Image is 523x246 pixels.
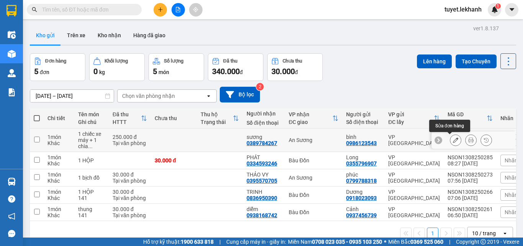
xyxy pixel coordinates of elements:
[429,120,470,132] div: Sửa đơn hàng
[47,189,70,195] div: 1 món
[295,69,298,75] span: đ
[444,108,497,129] th: Toggle SortBy
[212,67,240,76] span: 340.000
[47,206,70,212] div: 1 món
[47,160,70,167] div: Khác
[78,189,105,195] div: 1 HỘP
[7,7,84,25] div: VP [GEOGRAPHIC_DATA]
[88,143,93,149] span: ...
[448,119,487,125] div: Ngày ĐH
[7,34,84,45] div: 0986123543
[271,67,295,76] span: 30.000
[491,6,498,13] img: icon-new-feature
[7,7,18,15] span: Gửi:
[61,26,92,45] button: Trên xe
[346,140,377,146] div: 0986123543
[438,5,488,14] span: tuyet.lekhanh
[288,238,382,246] span: Miền Nam
[247,189,281,195] div: TRINH
[388,119,434,125] div: ĐC lấy
[346,172,381,178] div: phúc
[388,111,434,117] div: VP gửi
[247,160,277,167] div: 0334593246
[346,134,381,140] div: bình
[47,178,70,184] div: Khác
[247,212,277,218] div: 0938168742
[289,137,338,143] div: An Sương
[30,90,114,102] input: Select a date range.
[247,206,281,212] div: diễm
[78,175,105,181] div: 1 bịch đồ
[175,7,181,12] span: file-add
[505,192,518,198] span: Nhãn
[495,3,501,9] sup: 1
[40,69,49,75] span: đơn
[47,172,70,178] div: 1 món
[289,175,338,181] div: An Sương
[154,3,167,17] button: plus
[6,50,18,58] span: CR :
[502,230,508,236] svg: open
[90,16,151,25] div: sương
[448,160,493,167] div: 08:27 [DATE]
[448,189,493,195] div: NSON1308250266
[289,209,338,215] div: Bàu Đồn
[99,69,105,75] span: kg
[181,239,214,245] strong: 1900 633 818
[312,239,382,245] strong: 0708 023 035 - 0935 103 250
[90,7,108,15] span: Nhận:
[247,134,281,140] div: sương
[285,108,342,129] th: Toggle SortBy
[384,108,444,129] th: Toggle SortBy
[247,195,277,201] div: 0836950390
[8,31,16,39] img: warehouse-icon
[113,189,147,195] div: 30.000 đ
[30,53,85,81] button: Đơn hàng5đơn
[149,53,204,81] button: Số lượng5món
[208,53,263,81] button: Đã thu340.000đ
[505,175,518,181] span: Nhãn
[47,134,70,140] div: 1 món
[388,189,440,201] div: VP [GEOGRAPHIC_DATA]
[93,67,98,76] span: 0
[346,212,377,218] div: 0937456739
[92,26,127,45] button: Kho nhận
[143,238,214,246] span: Hỗ trợ kỹ thuật:
[155,157,193,163] div: 30.000 đ
[346,154,381,160] div: Long
[346,111,381,117] div: Người gửi
[113,140,147,146] div: Tại văn phòng
[8,88,16,96] img: solution-icon
[219,238,221,246] span: |
[226,238,286,246] span: Cung cấp máy in - giấy in:
[410,239,443,245] strong: 0369 525 060
[448,178,493,184] div: 07:56 [DATE]
[505,3,518,17] button: caret-down
[159,69,169,75] span: món
[289,192,338,198] div: Bàu Đồn
[172,3,185,17] button: file-add
[47,140,70,146] div: Khác
[32,7,37,12] span: search
[113,178,147,184] div: Tại văn phòng
[283,58,302,64] div: Chưa thu
[448,212,493,218] div: 06:50 [DATE]
[158,7,163,12] span: plus
[346,195,377,201] div: 0918023093
[201,119,233,125] div: Trạng thái
[164,58,183,64] div: Số lượng
[109,108,151,129] th: Toggle SortBy
[508,6,515,13] span: caret-down
[247,140,277,146] div: 0389784267
[89,53,145,81] button: Khối lượng0kg
[42,5,132,14] input: Tìm tên, số ĐT hoặc mã đơn
[427,228,438,239] button: 1
[8,69,16,77] img: warehouse-icon
[473,24,499,33] div: ver 1.8.137
[7,5,16,17] img: logo-vxr
[113,212,147,218] div: Tại văn phòng
[7,25,84,34] div: bình
[505,209,518,215] span: Nhãn
[8,178,16,186] img: warehouse-icon
[34,67,38,76] span: 5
